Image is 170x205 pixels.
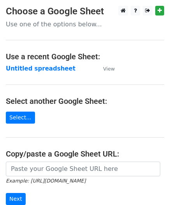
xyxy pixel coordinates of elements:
a: Select... [6,112,35,124]
small: View [103,66,115,72]
input: Next [6,193,26,205]
h4: Use a recent Google Sheet: [6,52,164,61]
h4: Copy/paste a Google Sheet URL: [6,149,164,158]
p: Use one of the options below... [6,20,164,28]
h3: Choose a Google Sheet [6,6,164,17]
h4: Select another Google Sheet: [6,96,164,106]
a: Untitled spreadsheet [6,65,75,72]
small: Example: [URL][DOMAIN_NAME] [6,178,86,184]
a: View [95,65,115,72]
input: Paste your Google Sheet URL here [6,162,160,176]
